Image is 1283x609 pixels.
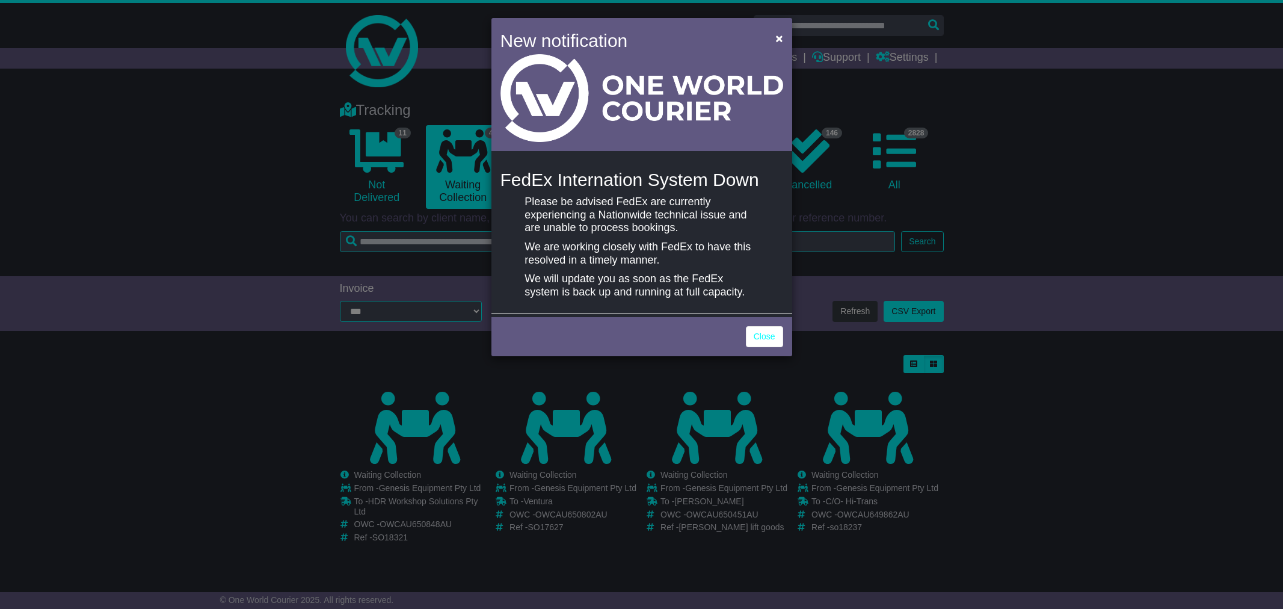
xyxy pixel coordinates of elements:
[769,26,789,51] button: Close
[500,170,783,190] h4: FedEx Internation System Down
[525,241,758,267] p: We are working closely with FedEx to have this resolved in a timely manner.
[525,196,758,235] p: Please be advised FedEx are currently experiencing a Nationwide technical issue and are unable to...
[500,54,783,142] img: Light
[500,27,758,54] h4: New notification
[525,273,758,298] p: We will update you as soon as the FedEx system is back up and running at full capacity.
[746,326,783,347] a: Close
[775,31,783,45] span: ×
